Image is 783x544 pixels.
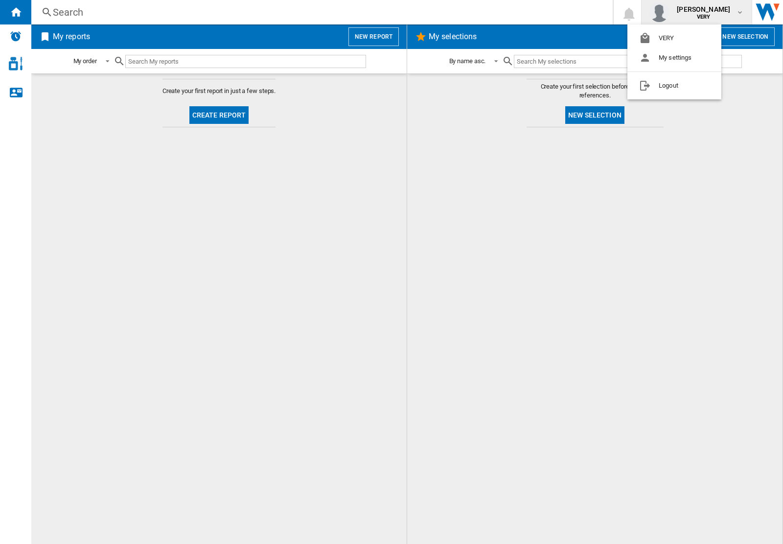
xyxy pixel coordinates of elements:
[627,48,721,68] button: My settings
[627,28,721,48] button: VERY
[627,76,721,95] button: Logout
